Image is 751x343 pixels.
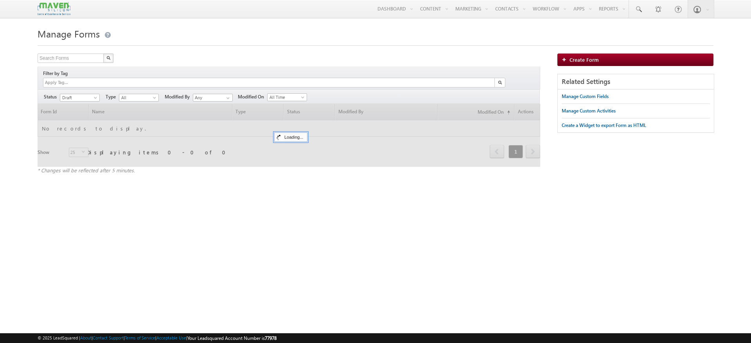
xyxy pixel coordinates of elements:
[187,335,277,341] span: Your Leadsquared Account Number is
[498,80,502,84] img: Search
[558,74,714,89] div: Related Settings
[38,334,277,342] span: © 2025 LeadSquared | | | | |
[562,93,609,100] div: Manage Custom Fields
[562,104,616,118] a: Manage Custom Activities
[38,167,540,174] div: * Changes will be reflected after 5 minutes.
[268,94,305,101] span: All Time
[562,89,609,104] a: Manage Custom Fields
[570,56,599,63] span: Create Form
[44,93,60,100] span: Status
[38,27,100,40] span: Manage Forms
[60,94,97,101] span: Draft
[265,335,277,341] span: 77978
[106,56,110,60] img: Search
[156,335,186,340] a: Acceptable Use
[274,132,307,142] div: Loading...
[119,94,156,101] span: All
[238,93,267,100] span: Modified On
[562,122,646,129] div: Create a Widget to export Form as HTML
[193,94,233,102] input: Type to Search
[119,94,159,102] a: All
[43,69,70,78] div: Filter by Tag
[44,79,91,86] input: Apply Tag...
[125,335,155,340] a: Terms of Service
[267,93,307,101] a: All Time
[562,57,570,62] img: add_icon.png
[60,94,100,102] a: Draft
[106,93,119,100] span: Type
[562,107,616,114] div: Manage Custom Activities
[93,335,124,340] a: Contact Support
[165,93,193,100] span: Modified By
[562,118,646,132] a: Create a Widget to export Form as HTML
[222,94,232,102] a: Show All Items
[80,335,92,340] a: About
[38,2,70,16] img: Custom Logo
